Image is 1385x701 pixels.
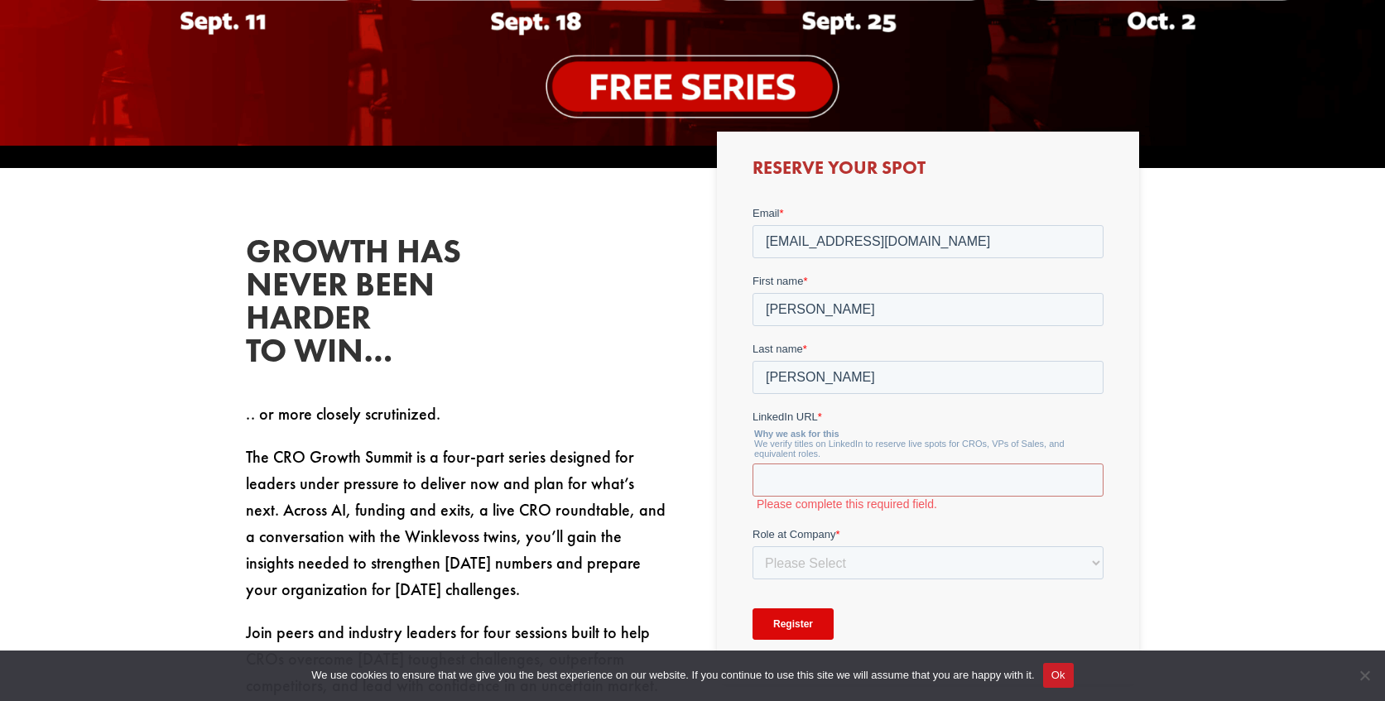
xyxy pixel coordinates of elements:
[1356,667,1373,684] span: No
[246,622,658,696] span: Join peers and industry leaders for four sessions built to help CROs overcome [DATE] toughest cha...
[753,205,1104,656] iframe: Form 0
[246,403,440,425] span: .. or more closely scrutinized.
[246,235,494,376] h2: Growth has never been harder to win…
[1043,663,1074,688] button: Ok
[246,446,666,600] span: The CRO Growth Summit is a four-part series designed for leaders under pressure to deliver now an...
[753,159,1104,185] h3: Reserve Your Spot
[311,667,1034,684] span: We use cookies to ensure that we give you the best experience on our website. If you continue to ...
